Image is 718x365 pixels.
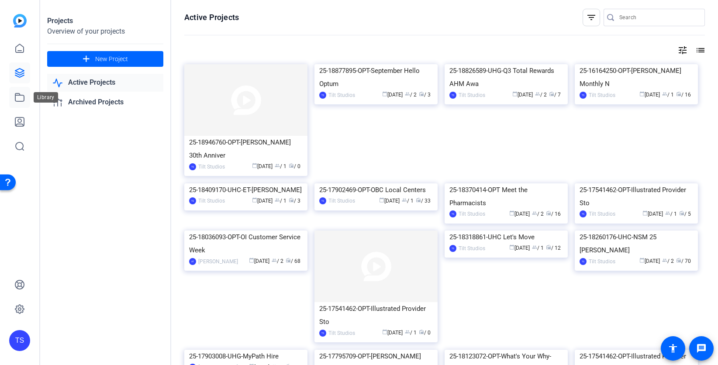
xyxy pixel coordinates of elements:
[402,197,407,203] span: group
[47,74,163,92] a: Active Projects
[198,162,225,171] div: Tilt Studios
[184,12,239,23] h1: Active Projects
[319,197,326,204] div: TS
[382,92,403,98] span: [DATE]
[405,91,410,96] span: group
[532,245,544,251] span: / 1
[449,245,456,252] div: TS
[95,55,128,64] span: New Project
[9,330,30,351] div: TS
[580,92,587,99] div: TS
[275,163,287,169] span: / 1
[198,257,238,266] div: [PERSON_NAME]
[549,92,561,98] span: / 7
[189,258,196,265] div: AT
[47,93,163,111] a: Archived Projects
[189,197,196,204] div: TS
[642,210,648,216] span: calendar_today
[379,197,384,203] span: calendar_today
[382,91,387,96] span: calendar_today
[580,183,693,210] div: 25-17541462-OPT-Illustrated Provider Sto
[580,210,587,217] div: TS
[580,231,693,257] div: 25-18260176-UHC-NSM 25 [PERSON_NAME]
[189,231,303,257] div: 25-18036093-OPT-OI Customer Service Week
[189,136,303,162] div: 25-18946760-OPT-[PERSON_NAME] 30th Anniver
[272,258,277,263] span: group
[580,64,693,90] div: 25-16164250-OPT-[PERSON_NAME] Monthly N
[449,183,563,210] div: 25-18370414-OPT Meet the Pharmacists
[449,231,563,244] div: 25-18318861-UHC Let's Move
[662,258,674,264] span: / 2
[47,16,163,26] div: Projects
[319,64,433,90] div: 25-18877895-OPT-September Hello Optum
[676,91,681,96] span: radio
[512,91,518,96] span: calendar_today
[319,330,326,337] div: TS
[419,91,424,96] span: radio
[249,258,254,263] span: calendar_today
[532,210,537,216] span: group
[509,210,514,216] span: calendar_today
[275,197,280,203] span: group
[642,211,663,217] span: [DATE]
[249,258,269,264] span: [DATE]
[272,258,283,264] span: / 2
[676,92,691,98] span: / 16
[509,245,530,251] span: [DATE]
[580,258,587,265] div: TS
[289,198,300,204] span: / 3
[694,45,705,55] mat-icon: list
[189,183,303,196] div: 25-18409170-UHC-ET-[PERSON_NAME]
[459,91,485,100] div: Tilt Studios
[189,163,196,170] div: TS
[549,91,554,96] span: radio
[639,258,660,264] span: [DATE]
[535,91,540,96] span: group
[13,14,27,28] img: blue-gradient.svg
[198,196,225,205] div: Tilt Studios
[589,91,615,100] div: Tilt Studios
[419,330,431,336] span: / 0
[405,92,417,98] span: / 2
[546,245,561,251] span: / 12
[662,92,674,98] span: / 1
[546,211,561,217] span: / 16
[402,198,414,204] span: / 1
[289,163,300,169] span: / 0
[449,64,563,90] div: 25-18826589-UHG-Q3 Total Rewards AHM Awa
[382,329,387,334] span: calendar_today
[416,198,431,204] span: / 33
[379,198,400,204] span: [DATE]
[286,258,300,264] span: / 68
[328,196,355,205] div: Tilt Studios
[449,210,456,217] div: TS
[535,92,547,98] span: / 2
[679,210,684,216] span: radio
[509,244,514,250] span: calendar_today
[419,92,431,98] span: / 3
[586,12,597,23] mat-icon: filter_list
[319,302,433,328] div: 25-17541462-OPT-Illustrated Provider Sto
[81,54,92,65] mat-icon: add
[449,92,456,99] div: TS
[662,258,667,263] span: group
[679,211,691,217] span: / 5
[252,197,257,203] span: calendar_today
[619,12,698,23] input: Search
[676,258,681,263] span: radio
[252,163,273,169] span: [DATE]
[275,163,280,168] span: group
[319,92,326,99] div: TS
[419,329,424,334] span: radio
[546,244,551,250] span: radio
[286,258,291,263] span: radio
[289,197,294,203] span: radio
[328,329,355,337] div: Tilt Studios
[639,258,645,263] span: calendar_today
[546,210,551,216] span: radio
[665,211,677,217] span: / 1
[532,244,537,250] span: group
[289,163,294,168] span: radio
[34,92,58,103] div: Library
[405,330,417,336] span: / 1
